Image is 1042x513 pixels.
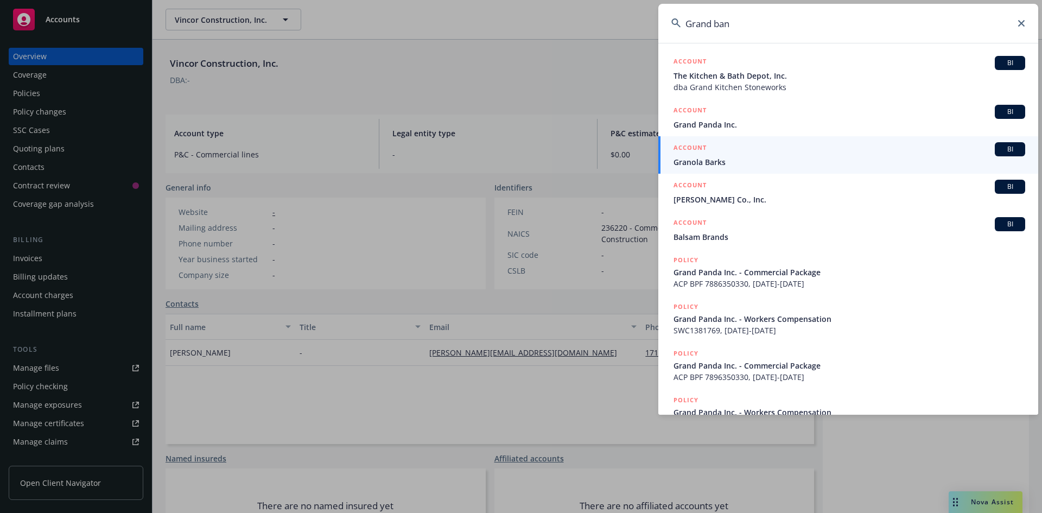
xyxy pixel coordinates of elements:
[674,231,1025,243] span: Balsam Brands
[674,407,1025,418] span: Grand Panda Inc. - Workers Compensation
[674,255,698,265] h5: POLICY
[674,194,1025,205] span: [PERSON_NAME] Co., Inc.
[674,105,707,118] h5: ACCOUNT
[658,4,1038,43] input: Search...
[674,156,1025,168] span: Granola Barks
[674,360,1025,371] span: Grand Panda Inc. - Commercial Package
[658,342,1038,389] a: POLICYGrand Panda Inc. - Commercial PackageACP BPF 7896350330, [DATE]-[DATE]
[674,142,707,155] h5: ACCOUNT
[674,56,707,69] h5: ACCOUNT
[658,389,1038,435] a: POLICYGrand Panda Inc. - Workers Compensation
[658,249,1038,295] a: POLICYGrand Panda Inc. - Commercial PackageACP BPF 7886350330, [DATE]-[DATE]
[674,180,707,193] h5: ACCOUNT
[999,58,1021,68] span: BI
[674,301,698,312] h5: POLICY
[674,267,1025,278] span: Grand Panda Inc. - Commercial Package
[674,325,1025,336] span: SWC1381769, [DATE]-[DATE]
[674,217,707,230] h5: ACCOUNT
[674,119,1025,130] span: Grand Panda Inc.
[999,144,1021,154] span: BI
[674,70,1025,81] span: The Kitchen & Bath Depot, Inc.
[999,219,1021,229] span: BI
[658,211,1038,249] a: ACCOUNTBIBalsam Brands
[674,395,698,406] h5: POLICY
[658,50,1038,99] a: ACCOUNTBIThe Kitchen & Bath Depot, Inc.dba Grand Kitchen Stoneworks
[658,295,1038,342] a: POLICYGrand Panda Inc. - Workers CompensationSWC1381769, [DATE]-[DATE]
[674,348,698,359] h5: POLICY
[999,107,1021,117] span: BI
[674,81,1025,93] span: dba Grand Kitchen Stoneworks
[658,99,1038,136] a: ACCOUNTBIGrand Panda Inc.
[674,278,1025,289] span: ACP BPF 7886350330, [DATE]-[DATE]
[658,136,1038,174] a: ACCOUNTBIGranola Barks
[674,313,1025,325] span: Grand Panda Inc. - Workers Compensation
[999,182,1021,192] span: BI
[674,371,1025,383] span: ACP BPF 7896350330, [DATE]-[DATE]
[658,174,1038,211] a: ACCOUNTBI[PERSON_NAME] Co., Inc.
